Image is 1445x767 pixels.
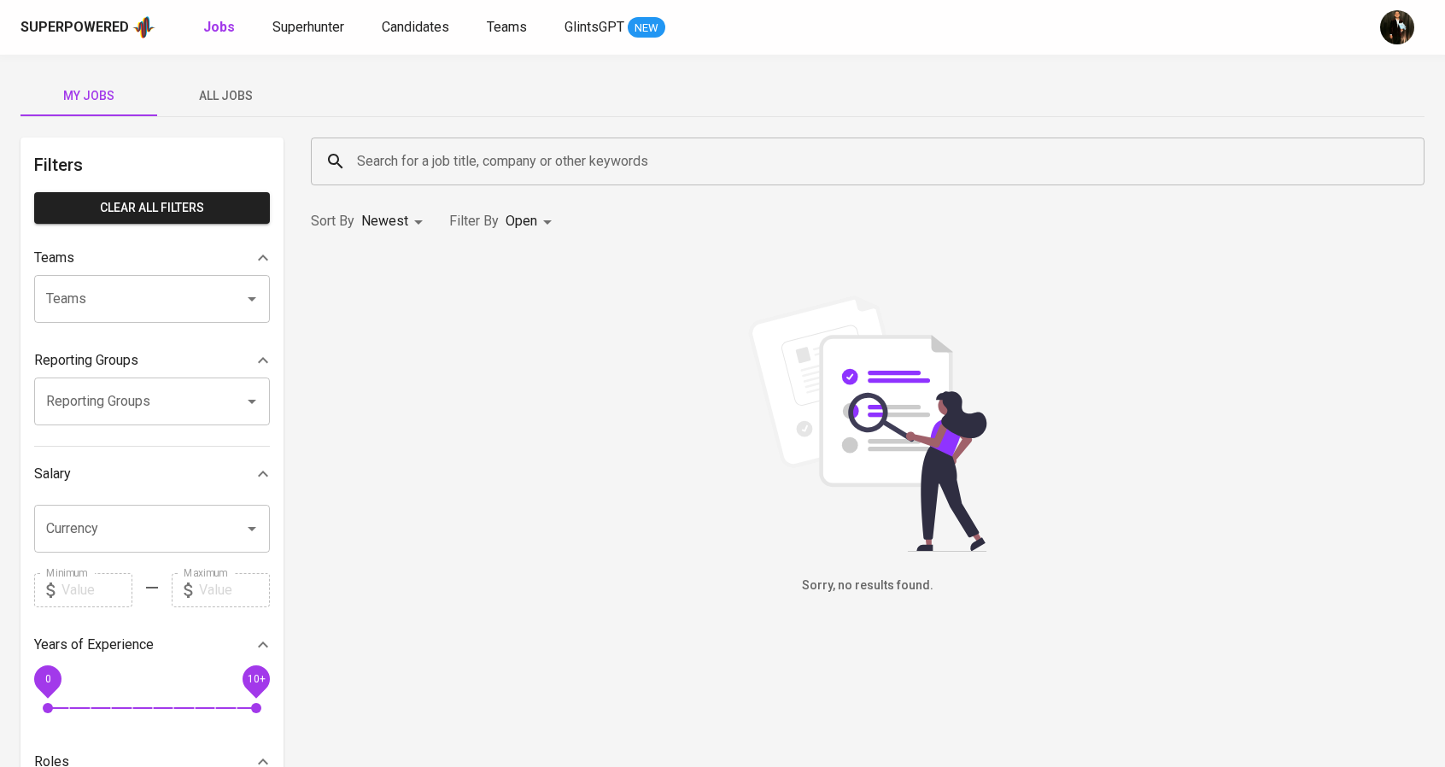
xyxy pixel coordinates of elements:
[740,296,996,552] img: file_searching.svg
[199,573,270,607] input: Value
[132,15,155,40] img: app logo
[487,19,527,35] span: Teams
[628,20,665,37] span: NEW
[34,343,270,378] div: Reporting Groups
[449,211,499,231] p: Filter By
[203,17,238,38] a: Jobs
[34,457,270,491] div: Salary
[61,573,132,607] input: Value
[487,17,530,38] a: Teams
[44,672,50,684] span: 0
[34,192,270,224] button: Clear All filters
[311,577,1425,595] h6: Sorry, no results found.
[34,635,154,655] p: Years of Experience
[203,19,235,35] b: Jobs
[240,517,264,541] button: Open
[272,19,344,35] span: Superhunter
[20,15,155,40] a: Superpoweredapp logo
[20,18,129,38] div: Superpowered
[506,213,537,229] span: Open
[1380,10,1414,44] img: ridlo@glints.com
[240,287,264,311] button: Open
[382,19,449,35] span: Candidates
[247,672,265,684] span: 10+
[167,85,284,107] span: All Jobs
[34,628,270,662] div: Years of Experience
[34,241,270,275] div: Teams
[34,248,74,268] p: Teams
[361,211,408,231] p: Newest
[240,389,264,413] button: Open
[311,211,354,231] p: Sort By
[361,206,429,237] div: Newest
[382,17,453,38] a: Candidates
[34,151,270,179] h6: Filters
[565,19,624,35] span: GlintsGPT
[565,17,665,38] a: GlintsGPT NEW
[34,350,138,371] p: Reporting Groups
[34,464,71,484] p: Salary
[506,206,558,237] div: Open
[31,85,147,107] span: My Jobs
[272,17,348,38] a: Superhunter
[48,197,256,219] span: Clear All filters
